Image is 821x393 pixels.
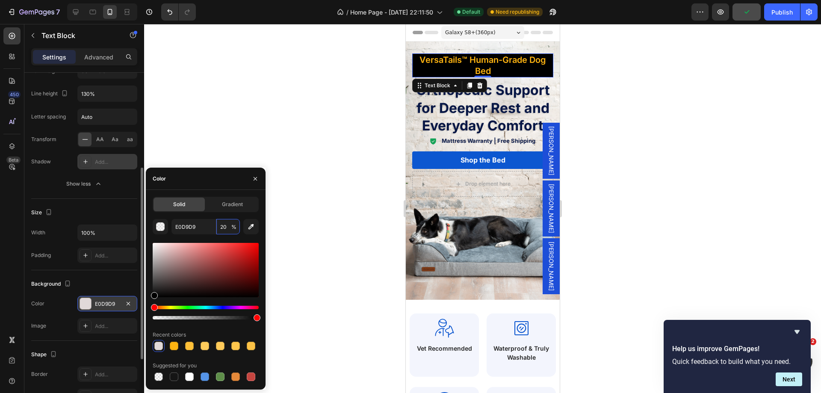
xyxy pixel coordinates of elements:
[672,344,802,354] h2: Help us improve GemPages!
[222,201,243,208] span: Gradient
[95,371,135,378] div: Add...
[792,327,802,337] button: Hide survey
[173,201,185,208] span: Solid
[78,86,137,101] input: Auto
[31,113,66,121] div: Letter spacing
[406,24,560,393] iframe: Design area
[31,251,51,259] div: Padding
[776,372,802,386] button: Next question
[66,180,103,188] div: Show less
[31,278,73,290] div: Background
[31,136,56,143] div: Transform
[161,3,196,21] div: Undo/Redo
[350,8,433,17] span: Home Page - [DATE] 22:11:50
[6,157,21,163] div: Beta
[95,322,135,330] div: Add...
[31,300,44,307] div: Color
[346,8,348,17] span: /
[31,88,70,100] div: Line height
[153,331,186,339] div: Recent colors
[31,370,48,378] div: Border
[153,175,166,183] div: Color
[78,109,137,124] input: Auto
[462,8,480,16] span: Default
[78,225,137,240] input: Auto
[56,7,60,17] p: 7
[809,338,816,345] span: 2
[496,8,539,16] span: Need republishing
[3,3,64,21] button: 7
[95,300,120,308] div: E0D9D9
[96,136,104,143] span: AA
[41,30,114,41] p: Text Block
[231,223,236,231] span: %
[84,53,113,62] p: Advanced
[764,3,800,21] button: Publish
[42,53,66,62] p: Settings
[31,158,51,165] div: Shadow
[153,306,259,309] div: Hue
[95,158,135,166] div: Add...
[771,8,793,17] div: Publish
[672,358,802,366] p: Quick feedback to build what you need.
[171,219,216,234] input: Eg: FFFFFF
[112,136,118,143] span: Aa
[31,176,137,192] button: Show less
[672,327,802,386] div: Help us improve GemPages!
[127,136,133,143] span: aa
[153,362,197,369] div: Suggested for you
[31,322,46,330] div: Image
[95,252,135,260] div: Add...
[31,229,45,236] div: Width
[8,91,21,98] div: 450
[31,207,54,219] div: Size
[31,349,59,360] div: Shape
